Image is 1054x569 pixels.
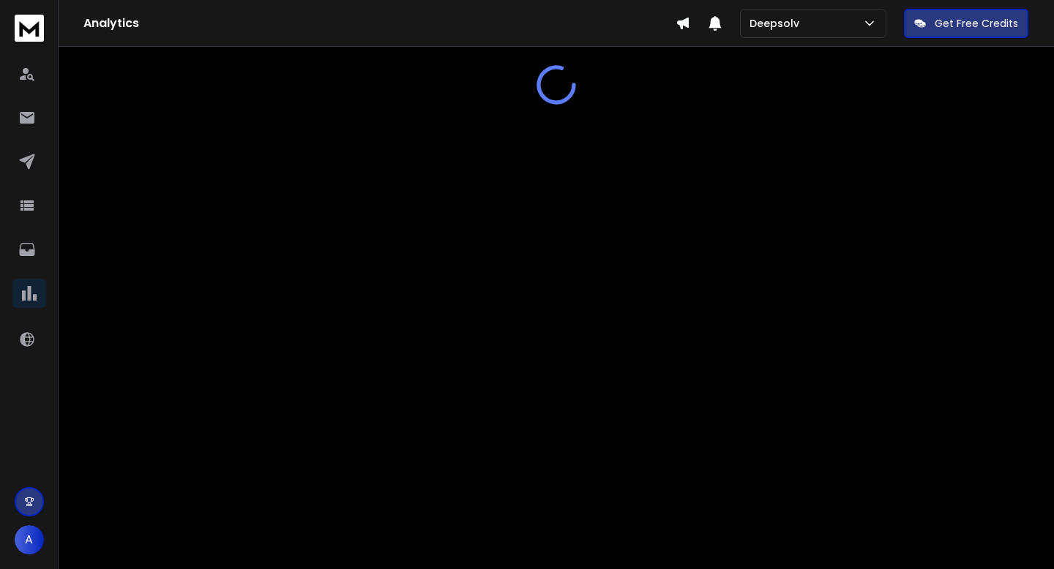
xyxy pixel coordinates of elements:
button: A [15,525,44,554]
p: Get Free Credits [935,16,1018,31]
p: Deepsolv [750,16,805,31]
img: logo [15,15,44,42]
button: Get Free Credits [904,9,1028,38]
h1: Analytics [83,15,676,32]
